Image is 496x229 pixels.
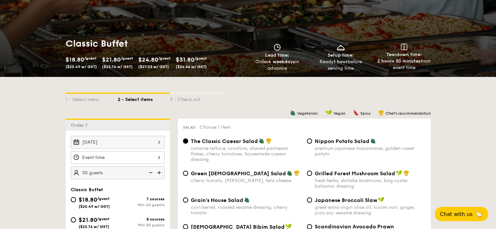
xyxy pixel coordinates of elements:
input: $18.80/guest($20.49 w/ GST)7 coursesMin 40 guests [71,197,76,202]
span: ($23.76 w/ GST) [102,64,133,69]
input: Grilled Forest Mushroom Saladfresh herbs, shiitake mushroom, king oyster, balsamic dressing [307,171,312,176]
span: /guest [84,56,97,61]
strong: 2 hours 30 minutes [377,58,421,64]
span: Setup time: [328,52,354,58]
img: icon-dish.430c3a2e.svg [336,44,346,51]
img: icon-chef-hat.a58ddaea.svg [378,110,384,116]
span: $21.80 [102,56,121,63]
img: icon-reduce.1d2dbef1.svg [145,166,155,179]
span: 🦙 [475,210,483,218]
span: Order 1 [71,122,90,128]
div: 8 courses [118,217,165,222]
input: $21.80/guest($23.76 w/ GST)8 coursesMin 30 guests [71,217,76,222]
span: Nippon Potato Salad [315,138,369,144]
span: Spicy [360,111,370,116]
div: Order in advance [248,59,307,72]
input: Grain's House Saladcorn kernel, roasted sesame dressing, cherry tomato [183,197,188,203]
span: Classic Buffet [71,187,103,193]
span: Choose 1 item [200,124,231,130]
span: Grilled Forest Mushroom Salad [315,170,395,177]
span: /guest [194,56,207,61]
img: icon-clock.2db775ea.svg [272,44,282,51]
span: Salad [183,125,196,130]
img: icon-chef-hat.a58ddaea.svg [266,138,272,144]
img: icon-vegan.f8ff3823.svg [396,170,402,176]
img: icon-chef-hat.a58ddaea.svg [403,170,409,176]
span: Teardown time: [386,52,422,57]
div: cherry tomato, [PERSON_NAME], feta cheese [191,178,302,183]
img: icon-vegan.f8ff3823.svg [325,110,332,116]
div: Ready before serving time [311,59,370,72]
span: Green [DEMOGRAPHIC_DATA] Salad [191,170,286,177]
span: $21.80 [79,216,97,223]
div: premium japanese mayonnaise, golden russet potato [315,146,426,157]
span: ($20.49 w/ GST) [66,64,97,69]
span: Vegetarian [297,111,318,116]
div: greek extra virgin olive oil, kizami nori, ginger, yuzu soy-sesame dressing [315,205,426,216]
div: Min 30 guests [118,223,165,227]
span: $31.80 [176,56,194,63]
span: $18.80 [66,56,84,63]
input: Green [DEMOGRAPHIC_DATA] Saladcherry tomato, [PERSON_NAME], feta cheese [183,171,188,176]
button: Chat with us🦙 [435,207,488,221]
div: romaine lettuce, croutons, shaved parmesan flakes, cherry tomatoes, housemade caesar dressing [191,146,302,162]
div: 7 courses [118,197,165,201]
span: $18.80 [79,196,97,203]
span: Chef's recommendation [385,111,431,116]
input: Japanese Broccoli Slawgreek extra virgin olive oil, kizami nori, ginger, yuzu soy-sesame dressing [307,197,312,203]
img: icon-vegetarian.fe4039eb.svg [290,110,296,116]
img: icon-teardown.65201eee.svg [401,44,407,50]
div: 3 - Check out [170,94,222,103]
img: icon-add.58712e84.svg [155,166,165,179]
img: icon-vegetarian.fe4039eb.svg [370,138,376,144]
input: Nippon Potato Saladpremium japanese mayonnaise, golden russet potato [307,138,312,144]
strong: 1 hour [334,59,348,64]
span: Vegan [333,111,345,116]
div: 1 - Select menu [66,94,118,103]
img: icon-chef-hat.a58ddaea.svg [294,170,300,176]
span: /guest [158,56,171,61]
span: ($23.76 w/ GST) [79,224,109,229]
div: from event time [375,58,433,71]
span: Grain's House Salad [191,197,243,203]
span: ($27.03 w/ GST) [138,64,169,69]
img: icon-vegan.f8ff3823.svg [378,197,384,203]
span: Chat with us [440,211,473,217]
input: Event date [71,136,165,149]
input: Number of guests [71,166,165,179]
div: Min 40 guests [118,203,165,207]
img: icon-vegetarian.fe4039eb.svg [244,197,250,203]
span: /guest [121,56,133,61]
span: ($20.49 w/ GST) [79,204,110,209]
span: ($34.66 w/ GST) [176,64,207,69]
img: icon-vegetarian.fe4039eb.svg [259,138,264,144]
img: icon-vegetarian.fe4039eb.svg [287,170,293,176]
img: icon-spicy.37a8142b.svg [353,110,359,116]
strong: 4 weekdays [268,59,295,64]
span: /guest [97,217,110,221]
span: Lead time: [265,52,289,58]
div: 2 - Select items [118,94,170,103]
div: fresh herbs, shiitake mushroom, king oyster, balsamic dressing [315,178,426,189]
h1: Classic Buffet [66,38,246,50]
span: The Classic Caesar Salad [191,138,258,144]
input: The Classic Caesar Saladromaine lettuce, croutons, shaved parmesan flakes, cherry tomatoes, house... [183,138,188,144]
input: Event time [71,151,165,164]
span: $24.80 [138,56,158,63]
span: /guest [97,196,110,201]
span: Japanese Broccoli Slaw [315,197,377,203]
div: corn kernel, roasted sesame dressing, cherry tomato [191,205,302,216]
